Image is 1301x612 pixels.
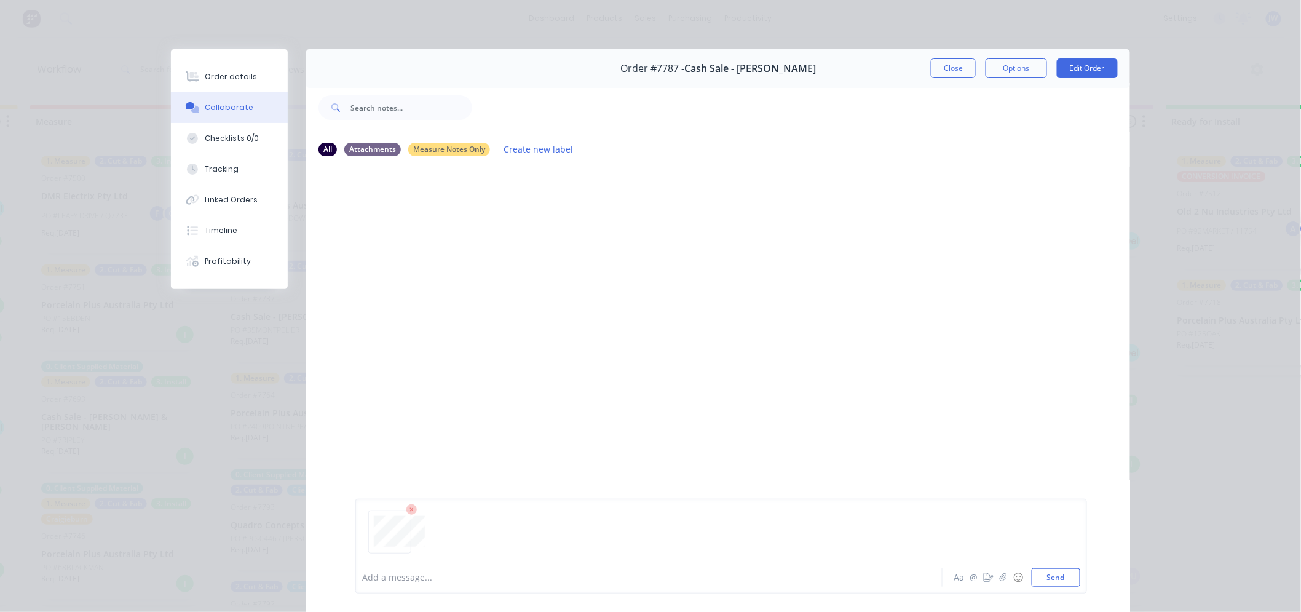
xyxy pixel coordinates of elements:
[205,164,239,175] div: Tracking
[171,185,288,215] button: Linked Orders
[967,570,981,585] button: @
[350,95,472,120] input: Search notes...
[344,143,401,156] div: Attachments
[318,143,337,156] div: All
[171,154,288,185] button: Tracking
[1057,58,1118,78] button: Edit Order
[171,123,288,154] button: Checklists 0/0
[171,215,288,246] button: Timeline
[1011,570,1026,585] button: ☺
[205,194,258,205] div: Linked Orders
[171,246,288,277] button: Profitability
[205,256,251,267] div: Profitability
[1032,568,1080,587] button: Send
[986,58,1047,78] button: Options
[205,102,254,113] div: Collaborate
[620,63,684,74] span: Order #7787 -
[171,62,288,92] button: Order details
[497,141,580,157] button: Create new label
[684,63,816,74] span: Cash Sale - [PERSON_NAME]
[952,570,967,585] button: Aa
[205,225,238,236] div: Timeline
[205,71,258,82] div: Order details
[171,92,288,123] button: Collaborate
[408,143,490,156] div: Measure Notes Only
[931,58,976,78] button: Close
[205,133,259,144] div: Checklists 0/0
